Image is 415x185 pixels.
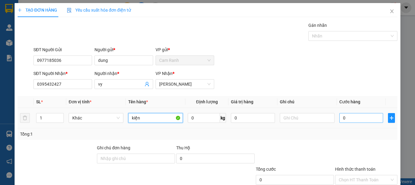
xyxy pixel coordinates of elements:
button: Close [383,3,400,20]
span: VP Nhận [156,71,173,76]
span: TẠO ĐƠN HÀNG [18,8,57,12]
input: VD: Bàn, Ghế [128,113,183,123]
span: plus [388,116,395,120]
span: Tổng cước [256,167,276,172]
span: Định lượng [196,99,218,104]
span: SL [36,99,41,104]
span: Phạm Ngũ Lão [159,80,211,89]
span: Cước hàng [339,99,360,104]
span: Cam Ranh [159,56,211,65]
th: Ghi chú [277,96,337,108]
label: Gán nhãn [308,23,327,28]
input: Ghi Chú [280,113,334,123]
span: Đơn vị tính [69,99,91,104]
span: Thu Hộ [176,145,190,150]
span: Yêu cầu xuất hóa đơn điện tử [67,8,131,12]
span: Tên hàng [128,99,148,104]
span: kg [220,113,226,123]
div: Người nhận [94,70,153,77]
div: Tổng: 1 [20,131,161,137]
span: close [389,9,394,14]
span: user-add [145,82,149,87]
img: icon [67,8,72,13]
div: Người gửi [94,46,153,53]
button: plus [388,113,395,123]
label: Ghi chú đơn hàng [97,145,130,150]
label: Hình thức thanh toán [335,167,376,172]
span: Giá trị hàng [231,99,253,104]
span: plus [18,8,22,12]
input: Ghi chú đơn hàng [97,154,175,163]
button: delete [20,113,30,123]
div: VP gửi [156,46,214,53]
span: Khác [72,113,120,123]
div: SĐT Người Gửi [33,46,92,53]
input: 0 [231,113,275,123]
div: SĐT Người Nhận [33,70,92,77]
